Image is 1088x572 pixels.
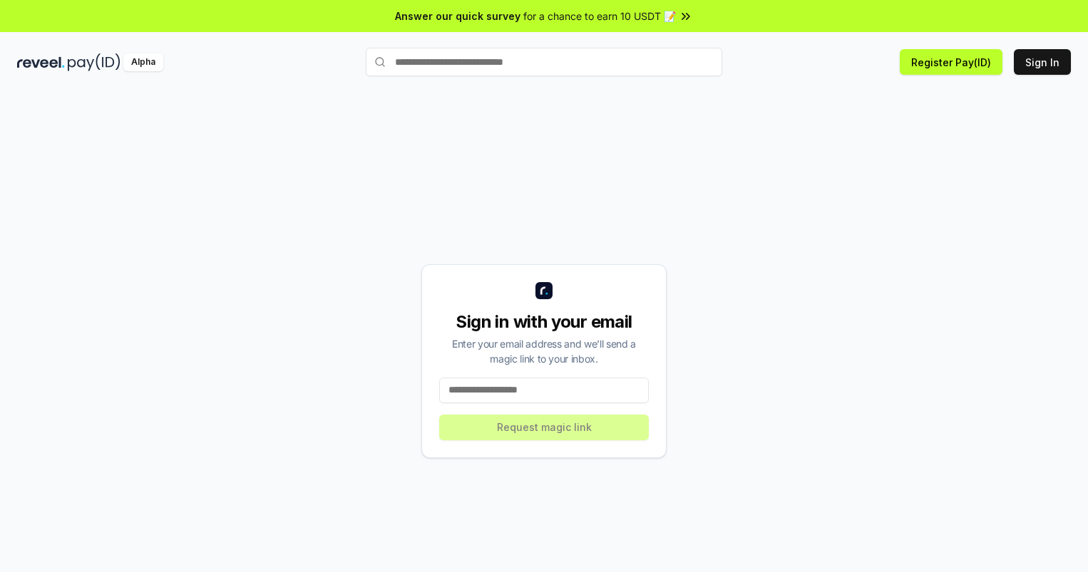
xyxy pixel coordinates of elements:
div: Enter your email address and we’ll send a magic link to your inbox. [439,336,649,366]
span: for a chance to earn 10 USDT 📝 [523,9,676,24]
span: Answer our quick survey [395,9,520,24]
button: Sign In [1014,49,1071,75]
div: Alpha [123,53,163,71]
div: Sign in with your email [439,311,649,333]
img: reveel_dark [17,53,65,71]
img: logo_small [535,282,553,299]
button: Register Pay(ID) [900,49,1002,75]
img: pay_id [68,53,120,71]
